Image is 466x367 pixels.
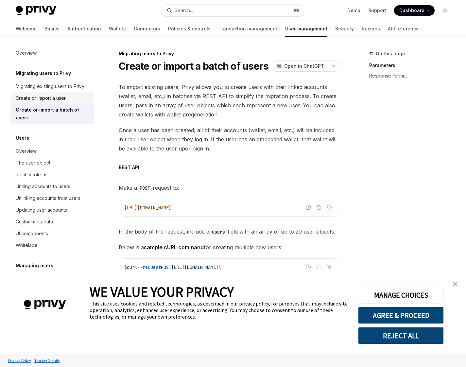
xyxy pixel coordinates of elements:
[16,183,70,190] div: Linking accounts to users
[10,104,94,124] a: Create or import a batch of users
[369,60,456,71] a: Parameters
[293,8,300,13] span: ⌘ K
[16,218,53,226] div: Custom metadata
[119,160,139,175] div: REST API
[315,263,323,271] button: Copy the contents from the code block
[16,241,39,249] div: Whitelabel
[335,21,354,37] a: Security
[449,278,462,291] a: close banner
[10,92,94,104] a: Create or import a user
[134,21,160,37] a: Connectors
[144,244,204,251] strong: sample cURL command
[119,126,339,153] span: Once a user has been created, all of their accounts (wallet, email, etc.) will be included in the...
[362,21,380,37] a: Recipes
[209,228,228,236] code: users
[10,228,94,239] a: UI components
[44,21,60,37] a: Basics
[124,272,129,278] span: -u
[247,272,250,278] span: \
[16,69,71,77] h5: Migrating users to Privy
[388,21,419,37] a: API reference
[10,169,94,181] a: Identity tokens
[16,194,80,202] div: Unlinking accounts from users
[119,243,339,252] span: Below is a for creating multiple new users:
[119,227,339,236] span: In the body of the request, include a field with an array of up to 20 user objects.
[127,264,137,270] span: curl
[16,6,56,15] img: light logo
[369,71,456,81] a: Response Format
[10,47,94,59] a: Overview
[171,264,218,270] span: [URL][DOMAIN_NAME]
[119,82,339,119] span: To import existing users, Privy allows you to create users with their linked accounts (wallet, em...
[399,7,424,14] span: Dashboard
[16,171,47,179] div: Identity tokens
[90,300,348,320] div: This site uses cookies and related technologies, as described in our privacy policy, for purposes...
[168,21,211,37] a: Policies & controls
[137,184,153,192] code: POST
[124,264,127,270] span: $
[16,206,67,214] div: Updating user accounts
[33,355,61,366] a: Tracker Details
[161,264,171,270] span: POST
[10,145,94,157] a: Overview
[358,287,444,304] button: MANAGE CHOICES
[368,7,386,14] a: Support
[218,21,277,37] a: Transaction management
[10,239,94,251] a: Whitelabel
[16,230,48,237] div: UI components
[10,192,94,204] a: Unlinking accounts from users
[67,21,101,37] a: Authentication
[218,264,221,270] span: \
[10,157,94,169] a: The user object
[16,262,53,270] h5: Managing users
[16,21,37,37] a: Welcome
[325,263,334,271] button: Ask AI
[175,7,193,14] div: Search...
[358,327,444,344] button: REJECT ALL
[16,159,50,167] div: The user object
[10,181,94,192] a: Linking accounts to users
[16,49,37,57] div: Overview
[10,204,94,216] a: Updating user accounts
[10,216,94,228] a: Custom metadata
[16,94,66,102] div: Create or import a user
[10,80,94,92] a: Migrating existing users to Privy
[315,203,323,212] button: Copy the contents from the code block
[440,5,450,16] button: Toggle dark mode
[394,5,435,16] a: Dashboard
[347,7,360,14] a: Demo
[129,272,247,278] span: "<your-privy-app-id>:<your-privy-app-secret>"
[16,82,84,90] div: Migrating existing users to Privy
[10,273,94,285] a: Querying users
[16,134,29,142] h5: Users
[162,5,303,16] button: Open search
[109,21,126,37] a: Wallets
[16,106,90,122] div: Create or import a batch of users
[376,50,405,58] span: On this page
[10,290,80,319] img: company logo
[119,183,339,192] span: Make a request to:
[325,203,334,212] button: Ask AI
[137,264,161,270] span: --request
[304,203,313,212] button: Report incorrect code
[453,282,457,287] img: close banner
[119,60,268,72] h1: Create or import a batch of users
[7,355,33,366] a: Privacy Policy
[124,205,171,211] span: [URL][DOMAIN_NAME]
[119,50,339,57] div: Migrating users to Privy
[358,307,444,324] button: AGREE & PROCEED
[90,283,234,300] span: WE VALUE YOUR PRIVACY
[16,147,37,155] div: Overview
[284,63,324,69] span: Open in ChatGPT
[272,61,328,72] button: Open in ChatGPT
[304,263,313,271] button: Report incorrect code
[285,21,327,37] a: User management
